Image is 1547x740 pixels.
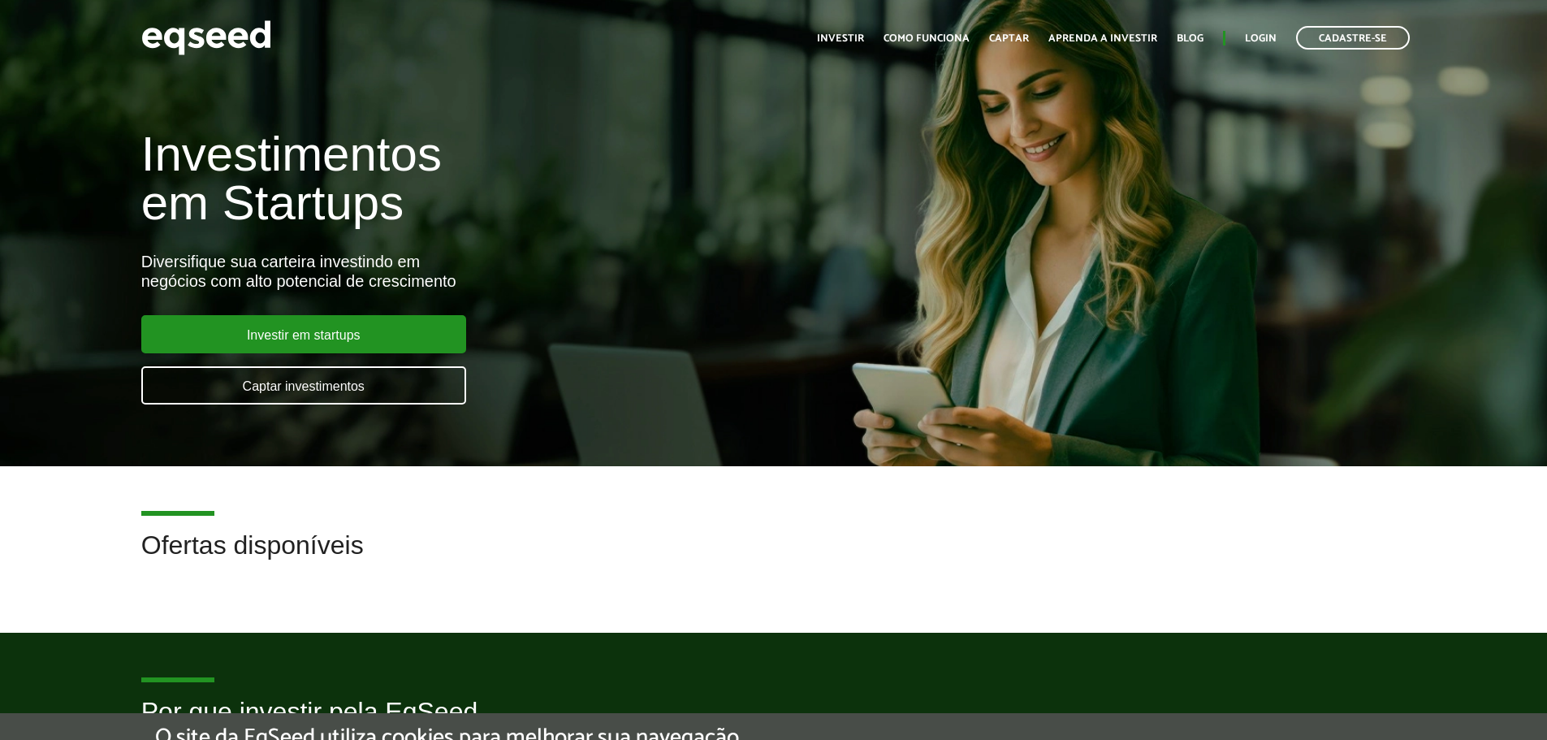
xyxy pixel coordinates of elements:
[989,33,1029,44] a: Captar
[141,531,1407,584] h2: Ofertas disponíveis
[817,33,864,44] a: Investir
[884,33,970,44] a: Como funciona
[141,16,271,59] img: EqSeed
[141,130,891,227] h1: Investimentos em Startups
[1245,33,1277,44] a: Login
[1048,33,1157,44] a: Aprenda a investir
[1296,26,1410,50] a: Cadastre-se
[141,315,466,353] a: Investir em startups
[141,252,891,291] div: Diversifique sua carteira investindo em negócios com alto potencial de crescimento
[1177,33,1203,44] a: Blog
[141,366,466,405] a: Captar investimentos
